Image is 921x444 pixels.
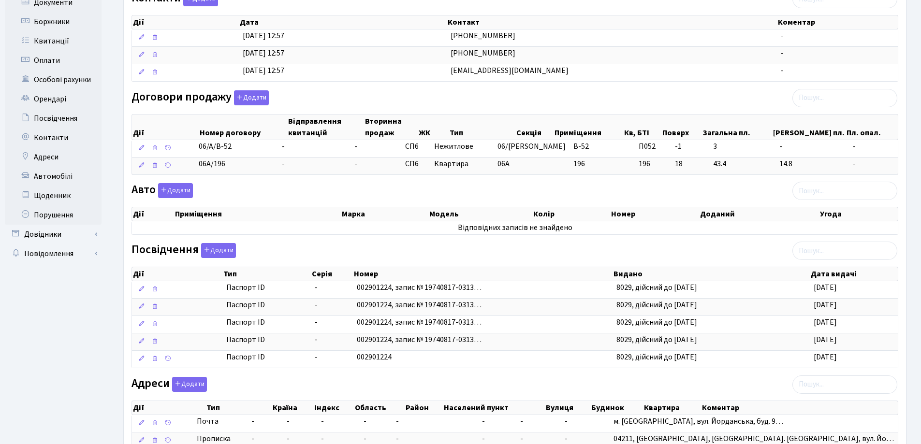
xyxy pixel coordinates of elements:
a: Особові рахунки [5,70,102,89]
span: - [396,433,399,444]
button: Посвідчення [201,243,236,258]
span: 002901224, запис № 19740817-0313… [357,317,482,328]
span: [PHONE_NUMBER] [451,30,515,41]
span: 8029, дійсний до [DATE] [616,300,697,310]
label: Посвідчення [132,243,236,258]
th: Коментар [777,15,898,29]
th: Квартира [643,401,701,415]
span: - [287,433,290,444]
span: - [315,317,318,328]
th: Марка [341,207,428,221]
th: Район [405,401,443,415]
span: - [520,433,523,444]
th: Відправлення квитанцій [287,115,364,140]
th: Вулиця [545,401,590,415]
a: Повідомлення [5,244,102,263]
span: 002901224, запис № 19740817-0313… [357,300,482,310]
span: - [251,416,278,427]
th: Коментар [701,401,898,415]
span: 06А/196 [199,158,225,169]
span: Паспорт ID [226,352,307,363]
th: Вторинна продаж [364,115,418,140]
span: 04211, [GEOGRAPHIC_DATA], [GEOGRAPHIC_DATA]. [GEOGRAPHIC_DATA], вул. Йо… [614,433,894,444]
span: - [779,141,845,152]
span: Нежитлове [434,141,490,152]
span: - [565,433,568,444]
th: Кв, БТІ [623,115,661,140]
span: 002901224 [357,352,392,362]
span: П052 [639,141,667,152]
th: Пл. опал. [846,115,898,140]
a: Щоденник [5,186,102,205]
th: Дії [132,115,199,140]
span: 06/А/В-52 [199,141,232,152]
th: Доданий [699,207,819,221]
a: Довідники [5,225,102,244]
th: Область [354,401,405,415]
th: Приміщення [174,207,341,221]
a: Порушення [5,205,102,225]
span: 8029, дійсний до [DATE] [616,317,697,328]
th: Дії [132,267,222,281]
span: - [781,48,784,58]
a: Додати [232,88,269,105]
span: - [853,141,894,152]
th: Номер [610,207,699,221]
span: - [364,433,366,444]
th: Тип [205,401,272,415]
span: - [781,65,784,76]
button: Авто [158,183,193,198]
span: СП6 [405,158,426,170]
span: - [321,416,324,427]
td: Відповідних записів не знайдено [132,221,898,234]
a: Посвідчення [5,109,102,128]
span: - [396,416,399,427]
th: Тип [449,115,515,140]
span: Почта [197,416,219,427]
span: - [482,433,485,444]
th: Секція [515,115,554,140]
a: Додати [170,375,207,392]
span: 002901224, запис № 19740817-0313… [357,334,482,345]
input: Пошук... [792,182,897,200]
th: ЖК [418,115,449,140]
input: Пошук... [792,89,897,107]
span: 8029, дійсний до [DATE] [616,282,697,293]
span: - [853,158,894,170]
span: - [315,300,318,310]
a: Орендарі [5,89,102,109]
th: Номер [353,267,613,281]
span: [DATE] 12:57 [243,65,284,76]
a: Додати [156,182,193,199]
span: В-52 [573,141,589,152]
span: 18 [675,158,706,170]
a: Квитанції [5,31,102,51]
span: 43.4 [713,158,771,170]
span: - [482,416,485,427]
th: Дата видачі [810,267,898,281]
span: Паспорт ID [226,334,307,345]
th: Тип [222,267,311,281]
th: Номер договору [199,115,287,140]
a: Контакти [5,128,102,147]
th: Дії [132,15,239,29]
th: Модель [428,207,532,221]
span: - [364,416,366,427]
span: [DATE] 12:57 [243,30,284,41]
span: Паспорт ID [226,300,307,311]
span: [DATE] [814,300,837,310]
th: Поверх [661,115,702,140]
th: Контакт [447,15,777,29]
span: [DATE] [814,352,837,362]
th: Індекс [313,401,354,415]
span: - [354,158,357,169]
span: - [354,141,357,152]
span: - [282,158,285,169]
span: [DATE] [814,282,837,293]
th: [PERSON_NAME] пл. [772,115,846,140]
span: [DATE] [814,317,837,328]
span: 8029, дійсний до [DATE] [616,352,697,362]
th: Дата [239,15,447,29]
span: 14.8 [779,158,845,170]
span: - [287,416,290,427]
